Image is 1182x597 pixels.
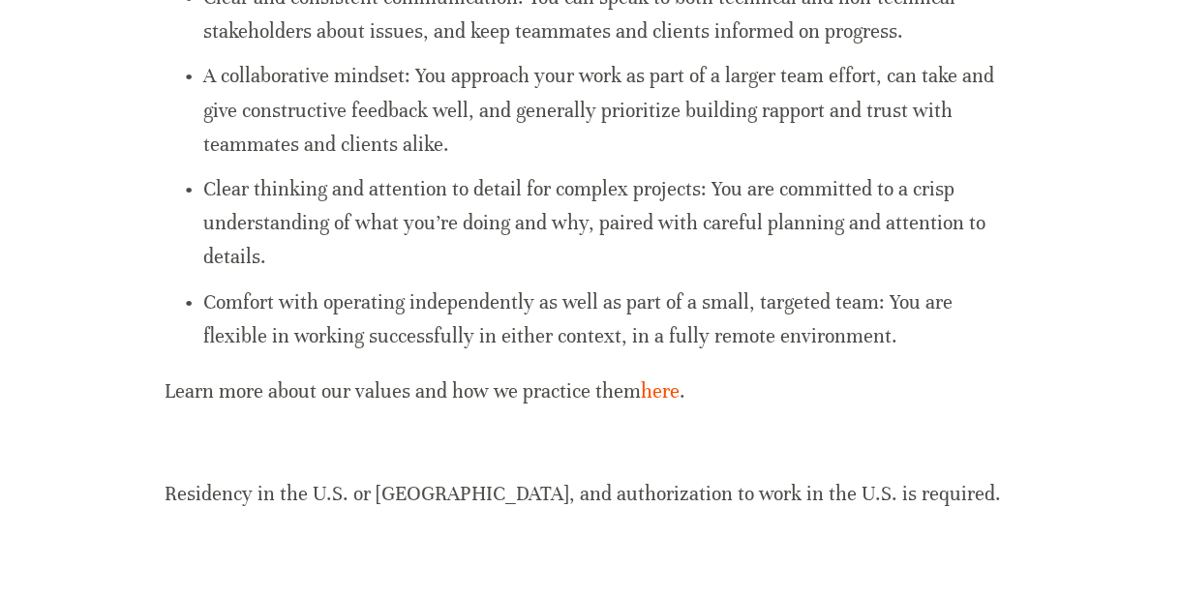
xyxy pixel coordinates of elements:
[165,442,1017,510] p: Residency in the U.S. or [GEOGRAPHIC_DATA], and authorization to work in the U.S. is required.
[165,374,1017,408] p: Learn more about our values and how we practice them .
[203,172,1017,275] p: Clear thinking and attention to detail for complex projects: You are committed to a crisp underst...
[203,285,1017,353] p: Comfort with operating independently as well as part of a small, targeted team: You are flexible ...
[641,379,680,403] a: here
[203,59,1017,162] p: A collaborative mindset: You approach your work as part of a larger team effort, can take and giv...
